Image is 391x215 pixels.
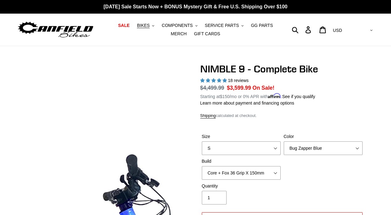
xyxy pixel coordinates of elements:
[191,30,223,38] a: GIFT CARDS
[205,23,239,28] span: SERVICE PARTS
[248,21,276,30] a: GG PARTS
[202,183,281,189] label: Quantity
[200,85,224,91] s: $4,499.99
[159,21,200,30] button: COMPONENTS
[268,93,281,98] span: Affirm
[200,101,294,105] a: Learn more about payment and financing options
[200,113,216,118] a: Shipping
[200,63,364,75] h1: NIMBLE 9 - Complete Bike
[115,21,133,30] a: SALE
[168,30,190,38] a: MERCH
[251,23,273,28] span: GG PARTS
[220,94,229,99] span: $150
[228,78,249,83] span: 18 reviews
[202,158,281,165] label: Build
[200,92,315,100] p: Starting at /mo or 0% APR with .
[162,23,193,28] span: COMPONENTS
[134,21,157,30] button: BIKES
[202,21,247,30] button: SERVICE PARTS
[200,78,228,83] span: 4.89 stars
[200,113,364,119] div: calculated at checkout.
[118,23,130,28] span: SALE
[227,85,251,91] span: $3,599.99
[202,133,281,140] label: Size
[137,23,150,28] span: BIKES
[194,31,220,37] span: GIFT CARDS
[253,84,274,92] span: On Sale!
[284,133,363,140] label: Color
[17,20,94,40] img: Canfield Bikes
[282,94,315,99] a: See if you qualify - Learn more about Affirm Financing (opens in modal)
[171,31,187,37] span: MERCH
